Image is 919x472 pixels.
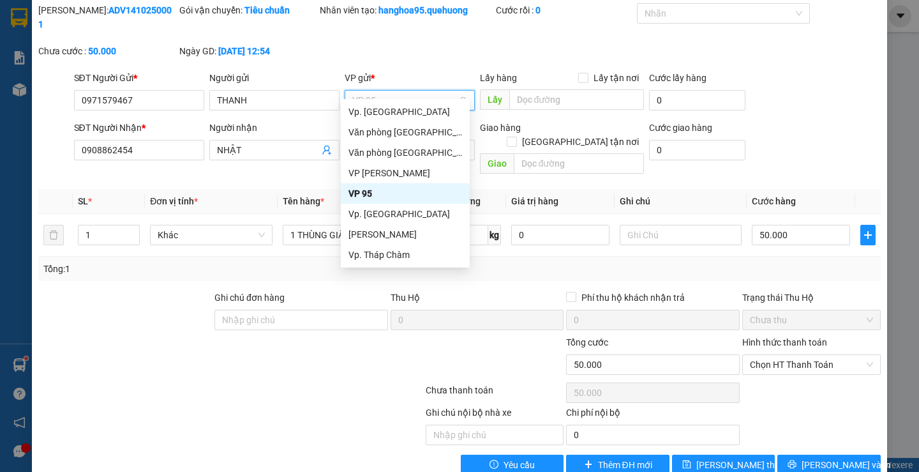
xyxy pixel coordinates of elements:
[742,337,827,347] label: Hình thức thanh toán
[588,71,644,85] span: Lấy tận nơi
[750,310,873,330] span: Chưa thu
[615,189,747,214] th: Ghi chú
[209,121,340,135] div: Người nhận
[535,5,541,15] b: 0
[489,460,498,470] span: exclamation-circle
[649,73,706,83] label: Cước lấy hàng
[322,145,332,155] span: user-add
[352,91,467,110] span: VP 95
[179,3,318,17] div: Gói vận chuyển:
[341,183,470,204] div: VP 95
[16,82,70,142] b: An Anh Limousine
[480,153,514,174] span: Giao
[82,19,123,123] b: Biên nhận gởi hàng hóa
[566,337,608,347] span: Tổng cước
[341,245,470,265] div: Vp. Tháp Chàm
[341,163,470,183] div: VP Đức Trọng
[682,460,691,470] span: save
[341,204,470,224] div: Vp. Đà Lạt
[43,225,64,245] button: delete
[348,187,462,201] div: VP 95
[426,425,564,445] input: Nhập ghi chú
[345,71,475,85] div: VP gửi
[514,153,644,174] input: Dọc đường
[860,225,876,245] button: plus
[488,225,501,245] span: kg
[742,291,881,305] div: Trạng thái Thu Hộ
[480,73,517,83] span: Lấy hàng
[509,89,644,110] input: Dọc đường
[424,383,565,406] div: Chưa thanh toán
[158,225,264,245] span: Khác
[320,3,493,17] div: Nhân viên tạo:
[341,122,470,142] div: Văn phòng Tân Phú
[802,458,891,472] span: [PERSON_NAME] và In
[511,196,558,206] span: Giá trị hàng
[348,125,462,139] div: Văn phòng [GEOGRAPHIC_DATA]
[504,458,535,472] span: Yêu cầu
[649,90,745,110] input: Cước lấy hàng
[584,460,593,470] span: plus
[348,146,462,160] div: Văn phòng [GEOGRAPHIC_DATA]
[214,310,388,330] input: Ghi chú đơn hàng
[348,248,462,262] div: Vp. Tháp Chàm
[341,142,470,163] div: Văn phòng Nha Trang
[283,225,405,245] input: VD: Bàn, Ghế
[38,3,177,31] div: [PERSON_NAME]:
[566,406,740,425] div: Chi phí nội bộ
[620,225,742,245] input: Ghi Chú
[348,166,462,180] div: VP [PERSON_NAME]
[348,105,462,119] div: Vp. [GEOGRAPHIC_DATA]
[378,5,468,15] b: hanghoa95.quehuong
[480,123,521,133] span: Giao hàng
[214,293,285,303] label: Ghi chú đơn hàng
[244,5,290,15] b: Tiêu chuẩn
[649,140,745,160] input: Cước giao hàng
[861,230,875,240] span: plus
[348,207,462,221] div: Vp. [GEOGRAPHIC_DATA]
[752,196,796,206] span: Cước hàng
[74,121,204,135] div: SĐT Người Nhận
[480,89,509,110] span: Lấy
[43,262,355,276] div: Tổng: 1
[649,123,712,133] label: Cước giao hàng
[209,71,340,85] div: Người gửi
[179,44,318,58] div: Ngày GD:
[750,355,873,374] span: Chọn HT Thanh Toán
[788,460,796,470] span: printer
[283,196,324,206] span: Tên hàng
[426,406,564,425] div: Ghi chú nội bộ nhà xe
[696,458,798,472] span: [PERSON_NAME] thay đổi
[150,196,198,206] span: Đơn vị tính
[576,291,690,305] span: Phí thu hộ khách nhận trả
[496,3,634,17] div: Cước rồi :
[391,293,420,303] span: Thu Hộ
[78,196,88,206] span: SL
[598,458,652,472] span: Thêm ĐH mới
[517,135,644,149] span: [GEOGRAPHIC_DATA] tận nơi
[341,102,470,122] div: Vp. Phan Rang
[218,46,270,56] b: [DATE] 12:54
[38,44,177,58] div: Chưa cước :
[88,46,116,56] b: 50.000
[74,71,204,85] div: SĐT Người Gửi
[341,224,470,245] div: An Dương Vương
[348,227,462,241] div: [PERSON_NAME]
